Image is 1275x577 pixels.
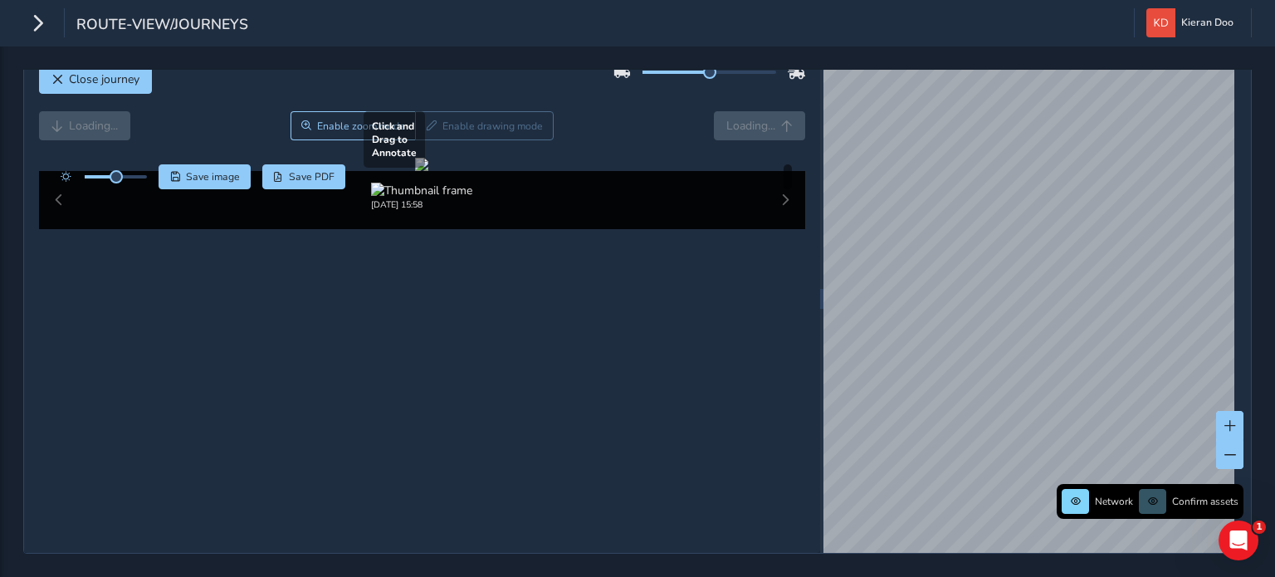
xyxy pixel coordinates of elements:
span: route-view/journeys [76,14,248,37]
span: Confirm assets [1172,495,1238,508]
span: 1 [1253,521,1266,534]
span: Network [1095,495,1133,508]
button: Zoom [291,111,416,140]
button: Close journey [39,65,152,94]
button: Kieran Doo [1146,8,1239,37]
span: Save image [186,170,240,183]
span: Save PDF [289,170,335,183]
span: Kieran Doo [1181,8,1233,37]
button: Save [159,164,251,189]
img: Thumbnail frame [371,183,472,198]
div: [DATE] 15:58 [371,198,472,211]
button: PDF [262,164,346,189]
span: Close journey [69,71,139,87]
span: Enable zoom mode [317,120,405,133]
img: diamond-layout [1146,8,1175,37]
iframe: Intercom live chat [1219,521,1258,560]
